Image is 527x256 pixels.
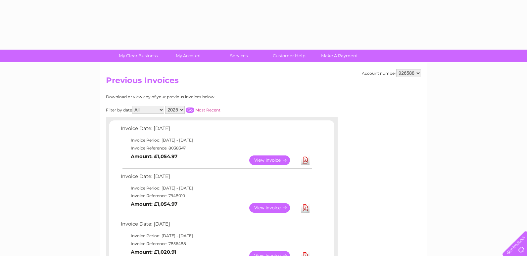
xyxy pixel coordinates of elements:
a: Services [212,50,266,62]
td: Invoice Period: [DATE] - [DATE] [119,136,313,144]
td: Invoice Reference: 7948010 [119,192,313,200]
td: Invoice Period: [DATE] - [DATE] [119,184,313,192]
a: Download [301,155,310,165]
div: Filter by date [106,106,280,114]
a: My Clear Business [111,50,166,62]
a: Download [301,203,310,213]
td: Invoice Date: [DATE] [119,172,313,184]
b: Amount: £1,054.97 [131,201,177,207]
td: Invoice Date: [DATE] [119,220,313,232]
b: Amount: £1,054.97 [131,153,177,159]
b: Amount: £1,020.91 [131,249,176,255]
a: Make A Payment [312,50,367,62]
td: Invoice Period: [DATE] - [DATE] [119,232,313,240]
td: Invoice Reference: 8038347 [119,144,313,152]
div: Account number [362,69,421,77]
a: View [249,155,298,165]
h2: Previous Invoices [106,76,421,88]
a: View [249,203,298,213]
a: Most Recent [195,107,220,112]
td: Invoice Reference: 7856488 [119,240,313,248]
div: Download or view any of your previous invoices below. [106,95,280,99]
td: Invoice Date: [DATE] [119,124,313,136]
a: Customer Help [262,50,316,62]
a: My Account [161,50,216,62]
